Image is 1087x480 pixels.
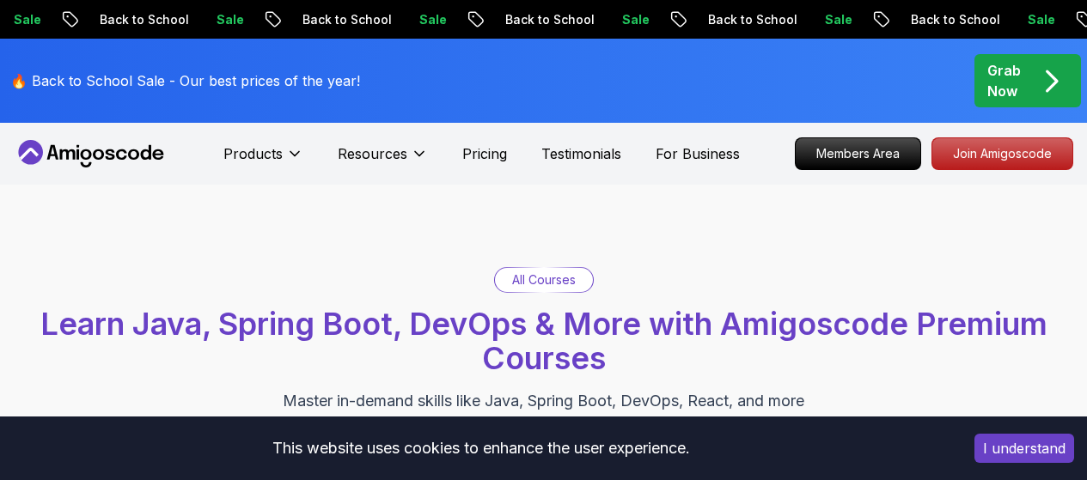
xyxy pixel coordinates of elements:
p: Back to School [285,11,402,28]
p: Sale [605,11,660,28]
p: Master in-demand skills like Java, Spring Boot, DevOps, React, and more through hands-on, expert-... [255,389,833,461]
p: Grab Now [987,60,1021,101]
div: This website uses cookies to enhance the user experience. [13,429,949,467]
p: Back to School [488,11,605,28]
p: 🔥 Back to School Sale - Our best prices of the year! [10,70,360,91]
a: Testimonials [541,143,621,164]
p: Sale [1011,11,1066,28]
p: Sale [199,11,254,28]
p: Sale [808,11,863,28]
a: For Business [656,143,740,164]
a: Members Area [795,137,921,170]
p: All Courses [512,271,576,289]
p: Resources [338,143,407,164]
p: Back to School [82,11,199,28]
p: Join Amigoscode [932,138,1072,169]
a: Join Amigoscode [931,137,1073,170]
p: Sale [402,11,457,28]
p: Members Area [796,138,920,169]
p: Products [223,143,283,164]
p: Back to School [894,11,1011,28]
a: Pricing [462,143,507,164]
button: Products [223,143,303,178]
button: Accept cookies [974,434,1074,463]
p: Back to School [691,11,808,28]
button: Resources [338,143,428,178]
span: Learn Java, Spring Boot, DevOps & More with Amigoscode Premium Courses [40,305,1047,377]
